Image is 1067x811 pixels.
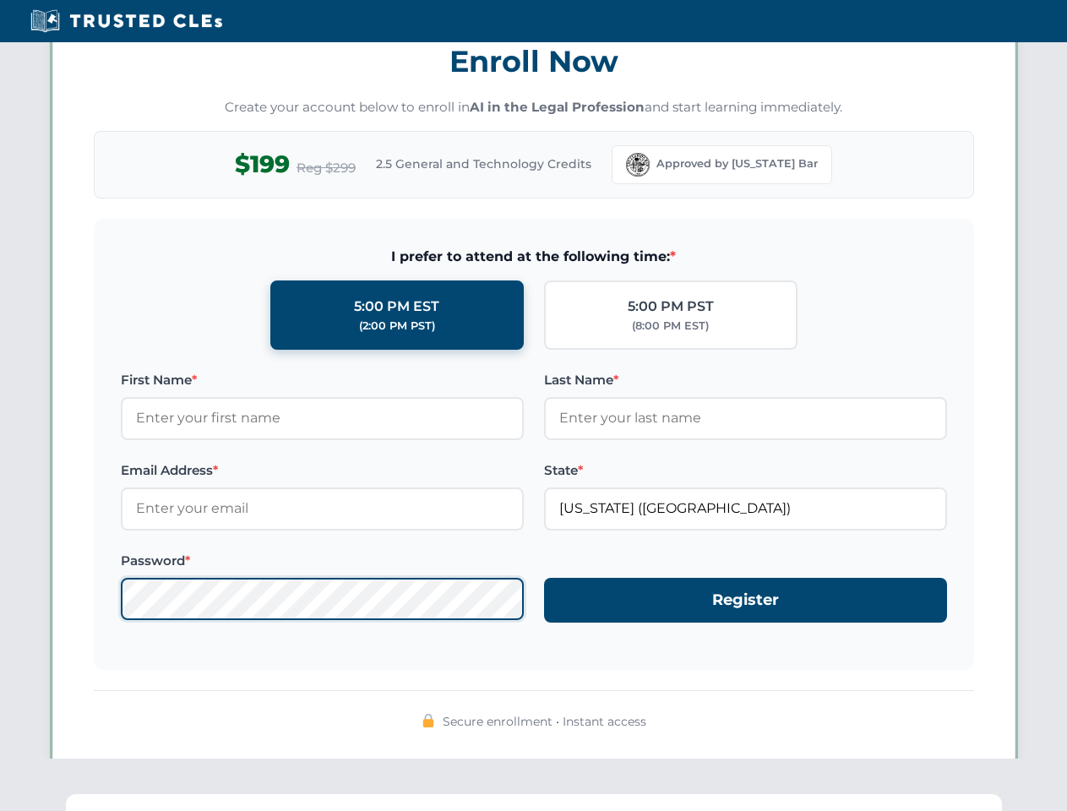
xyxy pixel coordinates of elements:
[544,487,947,530] input: Florida (FL)
[121,246,947,268] span: I prefer to attend at the following time:
[121,487,524,530] input: Enter your email
[25,8,227,34] img: Trusted CLEs
[632,318,709,335] div: (8:00 PM EST)
[422,714,435,727] img: 🔒
[626,153,650,177] img: Florida Bar
[94,35,974,88] h3: Enroll Now
[297,158,356,178] span: Reg $299
[544,370,947,390] label: Last Name
[544,397,947,439] input: Enter your last name
[359,318,435,335] div: (2:00 PM PST)
[235,145,290,183] span: $199
[94,98,974,117] p: Create your account below to enroll in and start learning immediately.
[544,460,947,481] label: State
[121,551,524,571] label: Password
[121,370,524,390] label: First Name
[376,155,591,173] span: 2.5 General and Technology Credits
[656,155,818,172] span: Approved by [US_STATE] Bar
[443,712,646,731] span: Secure enrollment • Instant access
[121,460,524,481] label: Email Address
[470,99,645,115] strong: AI in the Legal Profession
[544,578,947,623] button: Register
[354,296,439,318] div: 5:00 PM EST
[121,397,524,439] input: Enter your first name
[628,296,714,318] div: 5:00 PM PST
